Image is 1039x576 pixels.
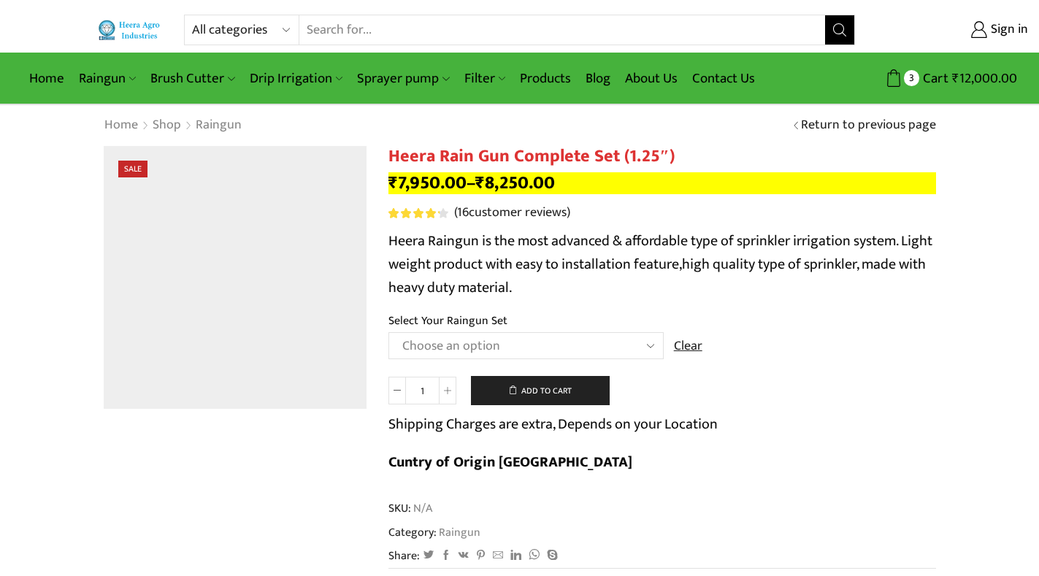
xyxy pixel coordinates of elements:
a: Products [513,61,578,96]
span: ₹ [475,168,485,198]
h1: Heera Rain Gun Complete Set (1.25″) [388,146,936,167]
a: Contact Us [685,61,762,96]
a: About Us [618,61,685,96]
a: Drip Irrigation [242,61,350,96]
a: Shop [152,116,182,135]
nav: Breadcrumb [104,116,242,135]
p: Shipping Charges are extra, Depends on your Location [388,412,718,436]
a: Sprayer pump [350,61,456,96]
p: – [388,172,936,194]
span: ₹ [388,168,398,198]
span: N/A [411,500,432,517]
a: Brush Cutter [143,61,242,96]
span: Cart [919,69,948,88]
button: Add to cart [471,376,610,405]
a: Return to previous page [801,116,936,135]
button: Search button [825,15,854,45]
span: Sign in [987,20,1028,39]
input: Search for... [299,15,824,45]
span: Rated out of 5 based on customer ratings [388,208,440,218]
b: Cuntry of Origin [GEOGRAPHIC_DATA] [388,450,632,475]
img: Heera Rain Gun Complete Set [104,146,367,409]
bdi: 7,950.00 [388,168,467,198]
span: 16 [457,201,469,223]
span: 16 [388,208,451,218]
div: Rated 4.38 out of 5 [388,208,448,218]
a: Blog [578,61,618,96]
a: Raingun [195,116,242,135]
a: Sign in [877,17,1028,43]
a: Raingun [72,61,143,96]
span: Share: [388,548,420,564]
a: Clear options [674,337,702,356]
a: Raingun [437,523,480,542]
a: (16customer reviews) [454,204,570,223]
p: Heera Raingun is the most advanced & affordable type of sprinkler irrigation system. Light weight... [388,229,936,299]
bdi: 12,000.00 [952,67,1017,90]
input: Product quantity [406,377,439,404]
a: Home [22,61,72,96]
span: Category: [388,524,480,541]
span: Sale [118,161,147,177]
a: Filter [457,61,513,96]
span: ₹ [952,67,959,90]
span: 3 [904,70,919,85]
a: 3 Cart ₹12,000.00 [870,65,1017,92]
span: SKU: [388,500,936,517]
a: Home [104,116,139,135]
label: Select Your Raingun Set [388,312,507,329]
bdi: 8,250.00 [475,168,555,198]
